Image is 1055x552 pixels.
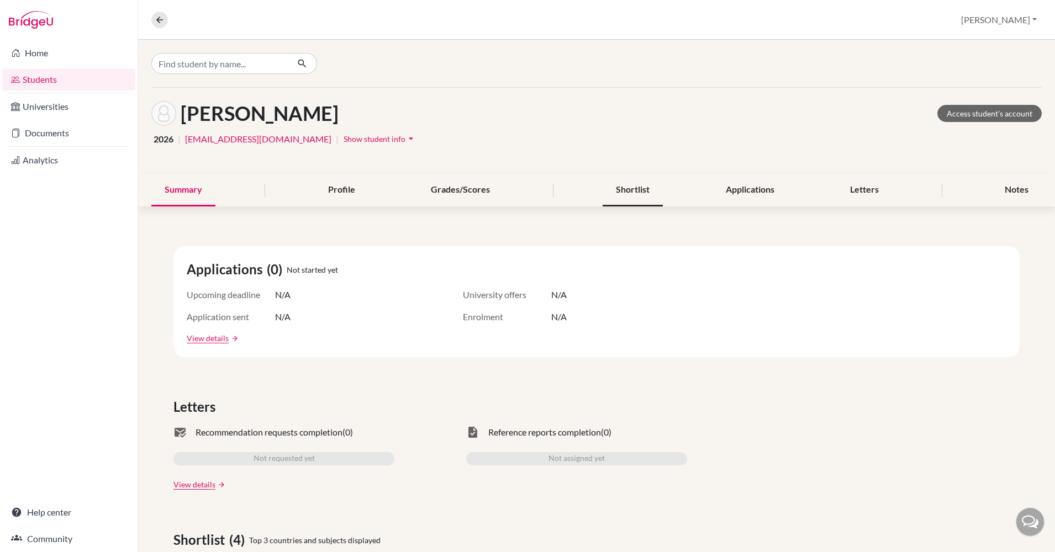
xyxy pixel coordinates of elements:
[488,426,601,439] span: Reference reports completion
[2,42,135,64] a: Home
[173,397,220,417] span: Letters
[837,174,892,206] div: Letters
[229,530,249,550] span: (4)
[713,174,788,206] div: Applications
[601,426,611,439] span: (0)
[2,501,135,523] a: Help center
[551,310,567,323] span: N/A
[151,101,176,126] img: Dieu Ngoc Kieu's avatar
[151,53,288,74] input: Find student by name...
[154,132,173,146] span: 2026
[2,68,135,91] a: Students
[937,105,1042,122] a: Access student's account
[181,102,339,125] h1: [PERSON_NAME]
[9,11,53,29] img: Bridge-U
[343,130,417,147] button: Show student infoarrow_drop_down
[2,149,135,171] a: Analytics
[548,452,605,465] span: Not assigned yet
[466,426,479,439] span: task
[315,174,368,206] div: Profile
[405,133,416,144] i: arrow_drop_down
[344,134,405,144] span: Show student info
[2,528,135,550] a: Community
[2,95,135,118] a: Universities
[173,479,215,490] a: View details
[173,530,229,550] span: Shortlist
[187,332,229,344] a: View details
[551,288,567,301] span: N/A
[185,132,331,146] a: [EMAIL_ADDRESS][DOMAIN_NAME]
[187,259,267,279] span: Applications
[25,8,48,18] span: Help
[418,174,503,206] div: Grades/Scores
[463,310,551,323] span: Enrolment
[463,288,551,301] span: University offers
[215,481,225,489] a: arrow_forward
[287,264,338,275] span: Not started yet
[249,534,381,546] span: Top 3 countries and subjects displayed
[275,310,291,323] span: N/A
[178,132,181,146] span: |
[267,259,287,279] span: (0)
[254,452,315,465] span: Not requested yet
[336,132,339,146] span: |
[275,288,291,301] span: N/A
[196,426,342,439] span: Recommendation requests completion
[229,335,239,342] a: arrow_forward
[342,426,353,439] span: (0)
[603,174,663,206] div: Shortlist
[956,9,1042,30] button: [PERSON_NAME]
[151,174,215,206] div: Summary
[2,122,135,144] a: Documents
[173,426,187,439] span: mark_email_read
[991,174,1042,206] div: Notes
[187,288,275,301] span: Upcoming deadline
[187,310,275,323] span: Application sent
